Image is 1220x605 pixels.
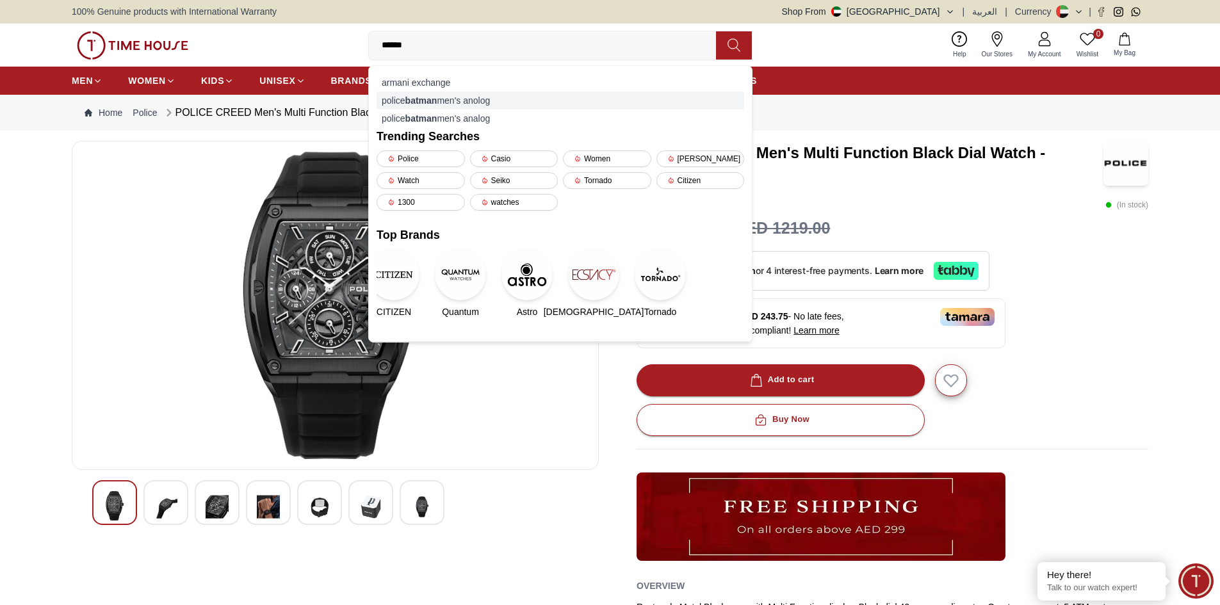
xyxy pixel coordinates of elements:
[563,172,651,189] div: Tornado
[259,74,295,87] span: UNISEX
[411,491,434,522] img: POLICE CREED Men's Multi Function Black Dial Watch - PEWJQ0004501
[443,249,478,318] a: QuantumQuantum
[637,576,685,595] h2: Overview
[739,311,788,321] span: AED 243.75
[435,249,486,300] img: Quantum
[377,127,744,145] h2: Trending Searches
[163,105,514,120] div: POLICE CREED Men's Multi Function Black Dial Watch - PEWJQ0004501
[442,305,479,318] span: Quantum
[72,74,93,87] span: MEN
[793,325,840,335] span: Learn more
[377,92,744,109] div: police men's anolog
[377,194,465,211] div: 1300
[510,249,544,318] a: AstroAstro
[257,491,280,522] img: POLICE CREED Men's Multi Function Black Dial Watch - PEWJQ0004501
[368,249,419,300] img: CITIZEN
[1109,48,1141,58] span: My Bag
[470,150,558,167] div: Casio
[963,5,965,18] span: |
[637,472,1005,561] img: ...
[1047,583,1156,593] p: Talk to our watch expert!
[656,172,745,189] div: Citizen
[637,404,925,436] button: Buy Now
[568,249,619,300] img: Ecstacy
[308,491,331,522] img: POLICE CREED Men's Multi Function Black Dial Watch - PEWJQ0004501
[1106,30,1143,60] button: My Bag
[977,49,1018,59] span: Our Stores
[644,305,677,318] span: Tornado
[377,109,744,127] div: police men's analog
[1047,569,1156,581] div: Hey there!
[331,69,372,92] a: BRANDS
[948,49,972,59] span: Help
[656,150,745,167] div: [PERSON_NAME]
[128,74,166,87] span: WOMEN
[1071,49,1103,59] span: Wishlist
[83,152,588,459] img: POLICE CREED Men's Multi Function Black Dial Watch - PEWJQ0004501
[77,31,188,60] img: ...
[259,69,305,92] a: UNISEX
[831,6,842,17] img: United Arab Emirates
[133,106,157,119] a: Police
[377,249,411,318] a: CITIZENCITIZEN
[1178,563,1214,599] div: Chat Widget
[470,172,558,189] div: Seiko
[1131,7,1141,17] a: Whatsapp
[940,308,995,326] img: Tamara
[1093,29,1103,39] span: 0
[103,491,126,520] img: POLICE CREED Men's Multi Function Black Dial Watch - PEWJQ0004501
[637,143,1103,184] h3: POLICE CREED Men's Multi Function Black Dial Watch - PEWJQ0004501
[501,249,553,300] img: Astro
[576,249,611,318] a: Ecstacy[DEMOGRAPHIC_DATA]
[1015,5,1057,18] div: Currency
[517,305,538,318] span: Astro
[206,491,229,522] img: POLICE CREED Men's Multi Function Black Dial Watch - PEWJQ0004501
[154,491,177,522] img: POLICE CREED Men's Multi Function Black Dial Watch - PEWJQ0004501
[128,69,175,92] a: WOMEN
[734,216,830,241] h3: AED 1219.00
[377,172,465,189] div: Watch
[637,298,1005,348] div: Or split in 4 payments of - No late fees, [DEMOGRAPHIC_DATA] compliant!
[377,150,465,167] div: Police
[974,29,1020,61] a: Our Stores
[72,5,277,18] span: 100% Genuine products with International Warranty
[972,5,997,18] button: العربية
[643,249,678,318] a: TornadoTornado
[747,373,815,387] div: Add to cart
[201,74,224,87] span: KIDS
[1114,7,1123,17] a: Instagram
[470,194,558,211] div: watches
[1096,7,1106,17] a: Facebook
[1023,49,1066,59] span: My Account
[637,364,925,396] button: Add to cart
[635,249,686,300] img: Tornado
[1103,141,1148,186] img: POLICE CREED Men's Multi Function Black Dial Watch - PEWJQ0004501
[331,74,372,87] span: BRANDS
[563,150,651,167] div: Women
[405,113,437,124] strong: batman
[782,5,955,18] button: Shop From[GEOGRAPHIC_DATA]
[201,69,234,92] a: KIDS
[1105,198,1148,211] p: ( In stock )
[85,106,122,119] a: Home
[72,69,102,92] a: MEN
[752,412,809,427] div: Buy Now
[1005,5,1007,18] span: |
[544,305,644,318] span: [DEMOGRAPHIC_DATA]
[377,226,744,244] h2: Top Brands
[1069,29,1106,61] a: 0Wishlist
[359,491,382,522] img: POLICE CREED Men's Multi Function Black Dial Watch - PEWJQ0004501
[72,95,1148,131] nav: Breadcrumb
[377,74,744,92] div: armani exchange
[377,305,411,318] span: CITIZEN
[945,29,974,61] a: Help
[405,95,437,106] strong: batman
[1089,5,1091,18] span: |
